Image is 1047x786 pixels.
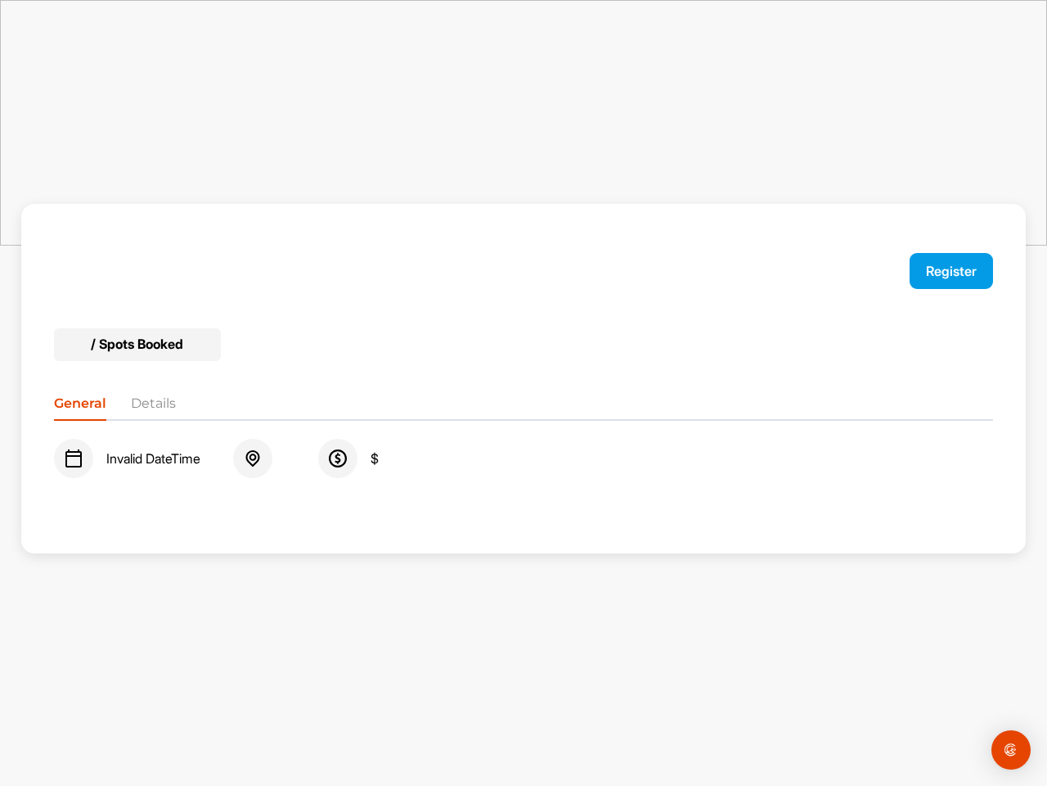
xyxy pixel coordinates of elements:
li: General [54,394,106,420]
span: $ [371,451,379,468]
div: Open Intercom Messenger [991,730,1031,770]
img: svg+xml;base64,PHN2ZyB3aWR0aD0iMjQiIGhlaWdodD0iMjQiIHZpZXdCb3g9IjAgMCAyNCAyNCIgZmlsbD0ibm9uZSIgeG... [243,449,263,468]
li: Details [131,394,176,420]
img: svg+xml;base64,PHN2ZyB3aWR0aD0iMjQiIGhlaWdodD0iMjQiIHZpZXdCb3g9IjAgMCAyNCAyNCIgZmlsbD0ibm9uZSIgeG... [328,449,348,468]
div: / Spots Booked [54,328,221,361]
span: Invalid DateTime [106,451,200,468]
button: Register [910,253,993,289]
img: svg+xml;base64,PHN2ZyB3aWR0aD0iMjQiIGhlaWdodD0iMjQiIHZpZXdCb3g9IjAgMCAyNCAyNCIgZmlsbD0ibm9uZSIgeG... [64,449,83,468]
